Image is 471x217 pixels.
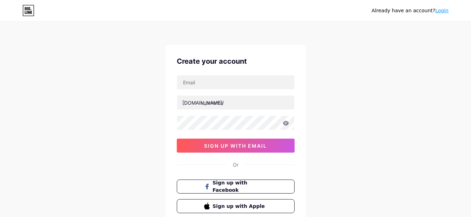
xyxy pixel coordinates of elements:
button: Sign up with Apple [177,199,295,213]
span: Sign up with Facebook [213,179,267,194]
div: [DOMAIN_NAME]/ [182,99,224,106]
input: Email [177,75,294,89]
span: Sign up with Apple [213,203,267,210]
div: Or [233,161,238,168]
span: sign up with email [204,143,267,149]
button: sign up with email [177,139,295,153]
input: username [177,96,294,110]
div: Create your account [177,56,295,66]
a: Login [435,8,449,13]
button: Sign up with Facebook [177,180,295,194]
div: Already have an account? [372,7,449,14]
